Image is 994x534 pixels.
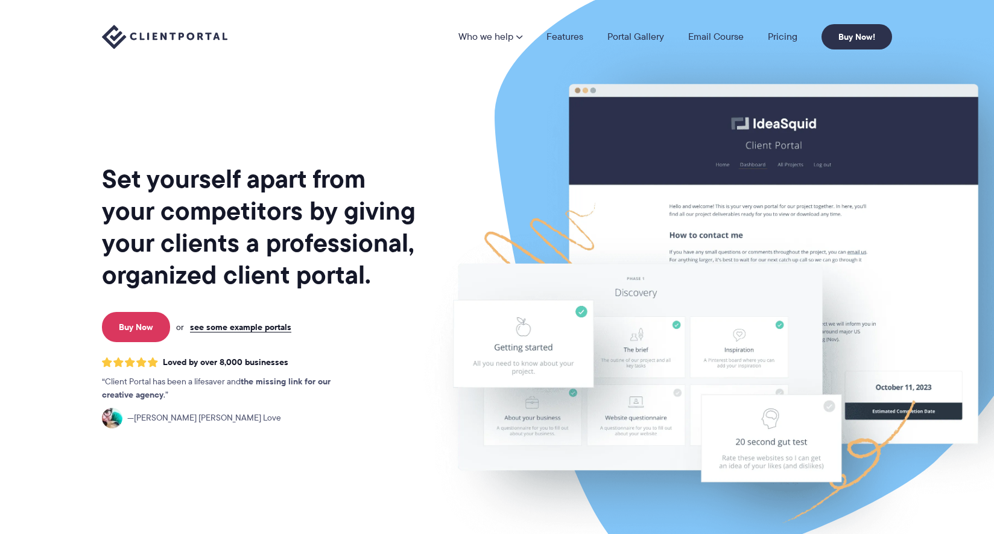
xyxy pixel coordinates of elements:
p: Client Portal has been a lifesaver and . [102,375,355,402]
a: Pricing [768,32,797,42]
a: see some example portals [190,322,291,332]
a: Portal Gallery [607,32,664,42]
span: [PERSON_NAME] [PERSON_NAME] Love [127,412,281,425]
a: Email Course [688,32,744,42]
a: Buy Now! [821,24,892,49]
span: or [176,322,184,332]
strong: the missing link for our creative agency [102,375,331,401]
a: Features [546,32,583,42]
span: Loved by over 8,000 businesses [163,357,288,367]
a: Who we help [458,32,522,42]
a: Buy Now [102,312,170,342]
h1: Set yourself apart from your competitors by giving your clients a professional, organized client ... [102,163,418,291]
